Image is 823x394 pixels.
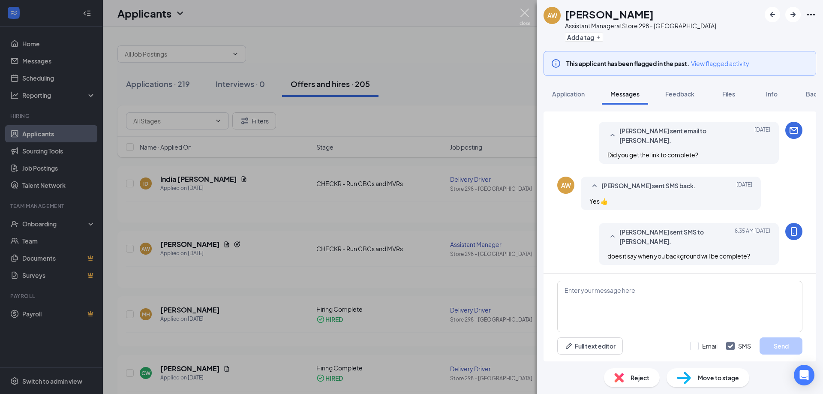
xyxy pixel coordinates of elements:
[789,125,799,135] svg: Email
[601,181,696,191] span: [PERSON_NAME] sent SMS back.
[561,181,571,189] div: AW
[551,58,561,69] svg: Info
[785,7,801,22] button: ArrowRight
[736,181,752,191] span: [DATE]
[565,342,573,350] svg: Pen
[806,9,816,20] svg: Ellipses
[794,365,814,385] div: Open Intercom Messenger
[722,90,735,98] span: Files
[735,227,770,246] span: [DATE] 8:35 AM
[765,7,780,22] button: ArrowLeftNew
[589,181,600,191] svg: SmallChevronUp
[547,11,557,20] div: AW
[767,9,778,20] svg: ArrowLeftNew
[557,337,623,355] button: Full text editorPen
[631,373,649,382] span: Reject
[589,197,608,205] span: Yes 👍
[789,226,799,237] svg: MobileSms
[619,126,732,145] span: [PERSON_NAME] sent email to [PERSON_NAME].
[665,90,694,98] span: Feedback
[788,9,798,20] svg: ArrowRight
[610,90,640,98] span: Messages
[607,232,618,242] svg: SmallChevronUp
[596,35,601,40] svg: Plus
[698,373,739,382] span: Move to stage
[760,337,802,355] button: Send
[552,90,585,98] span: Application
[565,21,716,30] div: Assistant Manager at Store 298 - [GEOGRAPHIC_DATA]
[607,130,618,141] svg: SmallChevronUp
[619,227,732,246] span: [PERSON_NAME] sent SMS to [PERSON_NAME].
[766,90,778,98] span: Info
[565,33,603,42] button: PlusAdd a tag
[565,7,654,21] h1: [PERSON_NAME]
[691,59,749,68] span: View flagged activity
[754,126,770,145] span: [DATE]
[566,60,689,67] b: This applicant has been flagged in the past.
[607,151,698,159] span: Did you get the link to complete?
[607,252,750,260] span: does it say when you background will be complete?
